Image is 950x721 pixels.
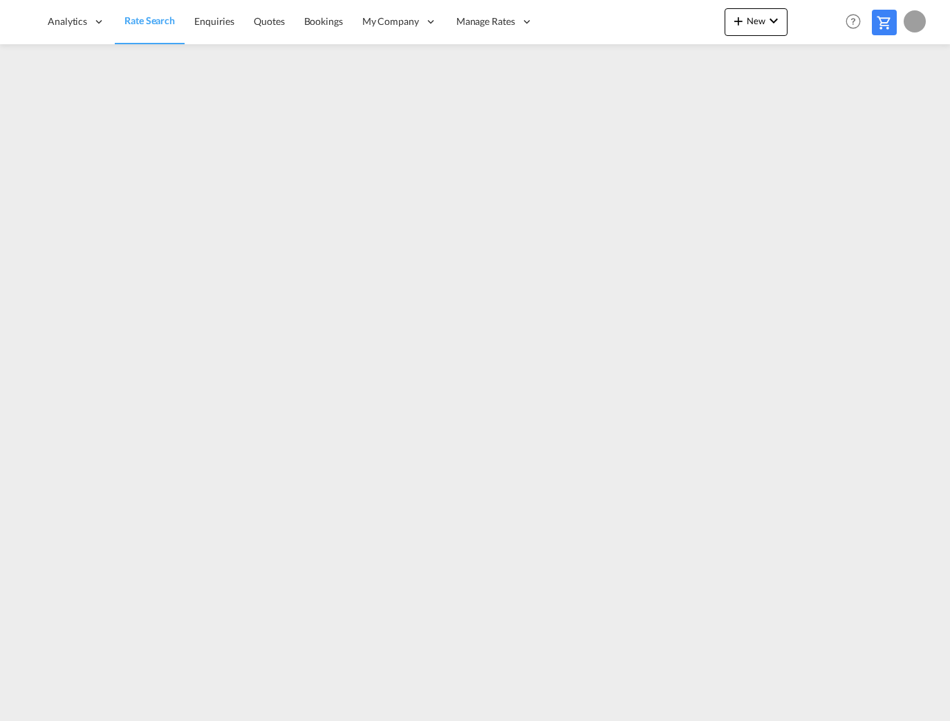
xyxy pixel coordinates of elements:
button: icon-plus 400-fgNewicon-chevron-down [725,8,788,36]
md-icon: icon-plus 400-fg [730,12,747,29]
div: Help [841,10,872,35]
span: Rate Search [124,15,175,26]
span: Enquiries [194,15,234,27]
span: Quotes [254,15,284,27]
span: My Company [362,15,419,28]
span: New [730,15,782,26]
span: Help [841,10,865,33]
span: Bookings [304,15,343,27]
span: Analytics [48,15,87,28]
span: Manage Rates [456,15,515,28]
md-icon: icon-chevron-down [765,12,782,29]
